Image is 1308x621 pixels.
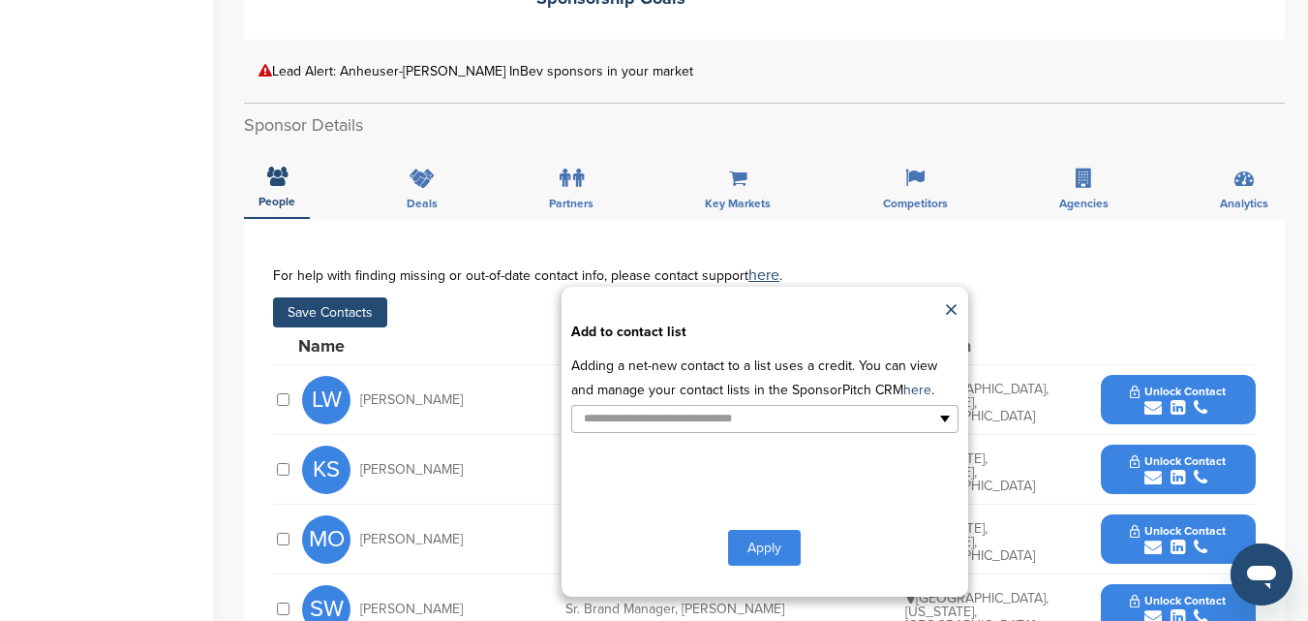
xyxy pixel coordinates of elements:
span: MO [302,515,350,564]
span: Unlock Contact [1130,385,1226,398]
span: Deals [407,198,438,209]
span: Key Markets [705,198,771,209]
iframe: Button to launch messaging window [1231,543,1293,605]
button: Apply [728,530,801,566]
span: KS [302,446,350,494]
span: Unlock Contact [1130,524,1226,538]
a: here [748,265,779,285]
div: Add to contact list [571,326,958,339]
span: Unlock Contact [1130,594,1226,607]
span: People [259,196,295,207]
span: Agencies [1059,198,1109,209]
span: Analytics [1220,198,1268,209]
p: Adding a net-new contact to a list uses a credit. You can view and manage your contact lists in t... [571,354,958,402]
span: Partners [549,198,593,209]
h2: Sponsor Details [244,112,1285,139]
a: here [903,382,931,398]
button: Unlock Contact [1107,441,1249,499]
button: Unlock Contact [1107,511,1249,569]
span: LW [302,376,350,424]
div: Lead Alert: Anheuser-[PERSON_NAME] InBev sponsors in your market [259,64,1270,78]
button: Unlock Contact [1107,371,1249,429]
span: Unlock Contact [1130,454,1226,468]
span: Competitors [883,198,948,209]
a: × [944,296,958,326]
div: Sr. Brand Manager, [PERSON_NAME] [565,603,856,616]
span: [PERSON_NAME] [360,603,463,616]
